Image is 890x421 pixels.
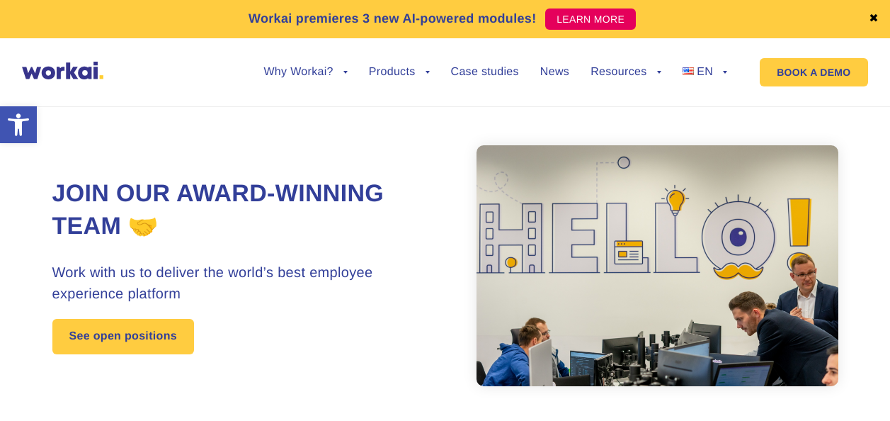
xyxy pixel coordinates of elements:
[697,66,713,78] span: EN
[52,178,445,243] h1: Join our award-winning team 🤝
[369,67,430,78] a: Products
[249,9,537,28] p: Workai premieres 3 new AI-powered modules!
[869,13,879,25] a: ✖
[263,67,347,78] a: Why Workai?
[52,319,194,354] a: See open positions
[52,262,445,305] h3: Work with us to deliver the world’s best employee experience platform
[545,9,636,30] a: LEARN MORE
[760,58,867,86] a: BOOK A DEMO
[591,67,661,78] a: Resources
[540,67,569,78] a: News
[451,67,519,78] a: Case studies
